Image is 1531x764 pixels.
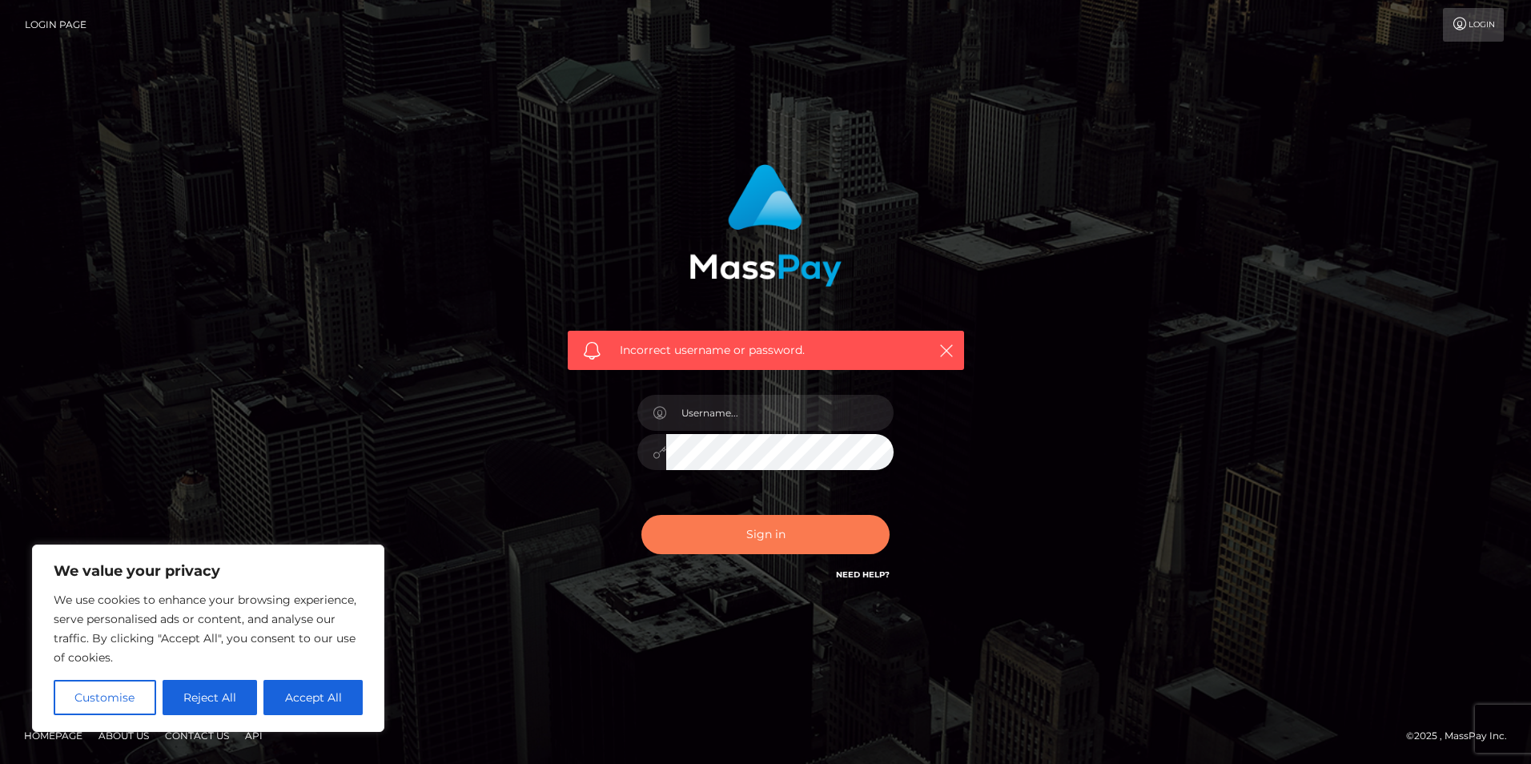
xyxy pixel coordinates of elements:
[32,545,384,732] div: We value your privacy
[263,680,363,715] button: Accept All
[1443,8,1504,42] a: Login
[836,569,890,580] a: Need Help?
[620,342,912,359] span: Incorrect username or password.
[92,723,155,748] a: About Us
[239,723,269,748] a: API
[25,8,86,42] a: Login Page
[666,395,894,431] input: Username...
[54,680,156,715] button: Customise
[641,515,890,554] button: Sign in
[159,723,235,748] a: Contact Us
[163,680,258,715] button: Reject All
[54,590,363,667] p: We use cookies to enhance your browsing experience, serve personalised ads or content, and analys...
[689,164,842,287] img: MassPay Login
[54,561,363,581] p: We value your privacy
[18,723,89,748] a: Homepage
[1406,727,1519,745] div: © 2025 , MassPay Inc.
